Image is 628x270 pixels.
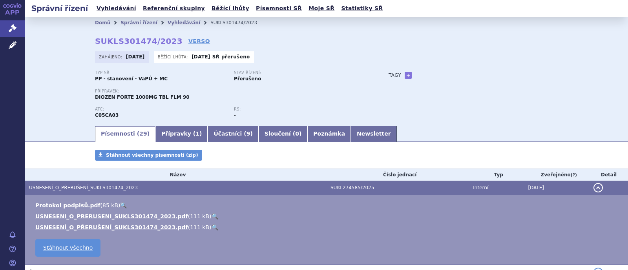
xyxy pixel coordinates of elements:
[208,126,258,142] a: Účastníci (9)
[192,54,250,60] p: -
[94,3,139,14] a: Vyhledávání
[35,202,100,208] a: Protokol podpisů.pdf
[95,150,202,161] a: Stáhnout všechny písemnosti (zip)
[307,126,351,142] a: Poznámka
[339,3,385,14] a: Statistiky SŘ
[158,54,190,60] span: Běžící lhůta:
[351,126,397,142] a: Newsletter
[246,130,250,137] span: 9
[95,36,183,46] strong: SUKLS301474/2023
[192,54,210,60] strong: [DATE]
[95,112,119,118] strong: DIOSMIN
[190,224,209,230] span: 111 kB
[327,169,469,181] th: Číslo jednací
[106,152,198,158] span: Stáhnout všechny písemnosti (zip)
[126,54,145,60] strong: [DATE]
[35,223,620,231] li: ( )
[120,20,157,25] a: Správní řízení
[35,201,620,209] li: ( )
[234,107,365,112] p: RS:
[254,3,304,14] a: Písemnosti SŘ
[295,130,299,137] span: 0
[155,126,208,142] a: Přípravky (1)
[95,71,226,75] p: Typ SŘ:
[306,3,337,14] a: Moje SŘ
[188,37,210,45] a: VERSO
[95,76,168,82] strong: PP - stanovení - VaPÚ + MC
[212,224,218,230] a: 🔍
[259,126,307,142] a: Sloučení (0)
[95,107,226,112] p: ATC:
[212,213,218,219] a: 🔍
[168,20,200,25] a: Vyhledávání
[212,54,250,60] a: SŘ přerušeno
[209,3,252,14] a: Běžící lhůty
[29,185,138,190] span: USNESENÍ_O_PŘERUŠENÍ_SUKLS301474_2023
[25,3,94,14] h2: Správní řízení
[190,213,209,219] span: 111 kB
[95,89,373,94] p: Přípravek:
[524,169,590,181] th: Zveřejněno
[25,169,327,181] th: Název
[35,213,188,219] a: USNESENI_O_PRERUSENI_SUKLS301474_2023.pdf
[99,54,124,60] span: Zahájeno:
[469,169,524,181] th: Typ
[210,17,267,29] li: SUKLS301474/2023
[524,181,590,195] td: [DATE]
[234,76,261,82] strong: Přerušeno
[593,183,603,192] button: detail
[405,72,412,79] a: +
[120,202,127,208] a: 🔍
[139,130,147,137] span: 29
[35,212,620,220] li: ( )
[571,172,577,178] abbr: (?)
[95,126,155,142] a: Písemnosti (29)
[95,20,110,25] a: Domů
[35,224,188,230] a: USNESENÍ_O_PŘERUŠENÍ_SUKLS301474_2023.pdf
[234,112,236,118] strong: -
[327,181,469,195] td: SUKL274585/2025
[590,169,628,181] th: Detail
[95,94,190,100] span: DIOZEN FORTE 1000MG TBL FLM 90
[473,185,488,190] span: Interní
[234,71,365,75] p: Stav řízení:
[195,130,199,137] span: 1
[35,239,100,257] a: Stáhnout všechno
[102,202,118,208] span: 85 kB
[141,3,207,14] a: Referenční skupiny
[389,71,401,80] h3: Tagy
